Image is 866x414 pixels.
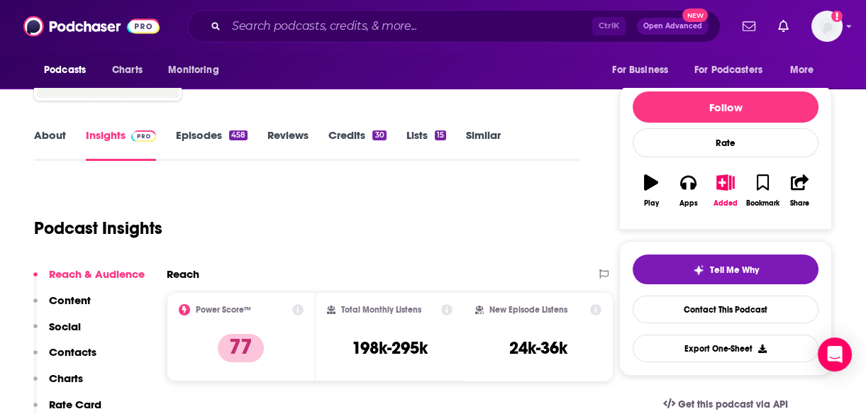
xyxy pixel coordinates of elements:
p: Reach & Audience [49,267,145,281]
span: For Podcasters [694,60,762,80]
div: 458 [229,130,248,140]
span: For Business [612,60,668,80]
span: Logged in as megcassidy [811,11,843,42]
h2: Power Score™ [196,305,251,315]
button: Show profile menu [811,11,843,42]
button: open menu [685,57,783,84]
img: User Profile [811,11,843,42]
button: Open AdvancedNew [637,18,709,35]
div: Added [714,199,738,208]
span: Tell Me Why [710,264,759,276]
span: Podcasts [44,60,86,80]
input: Search podcasts, credits, & more... [226,15,592,38]
button: Contacts [33,345,96,371]
h2: Reach [167,267,199,281]
button: Social [33,320,81,346]
span: Ctrl K [592,17,626,35]
a: Show notifications dropdown [737,14,761,38]
a: InsightsPodchaser Pro [86,128,156,161]
span: Open Advanced [643,23,702,30]
p: 77 [218,334,264,362]
img: Podchaser - Follow, Share and Rate Podcasts [23,13,160,40]
button: open menu [602,57,686,84]
button: open menu [158,57,237,84]
svg: Add a profile image [831,11,843,22]
p: Content [49,293,91,307]
div: Apps [679,199,698,208]
a: Credits30 [328,128,386,161]
button: Share [782,165,818,216]
a: About [34,128,66,161]
p: Charts [49,371,83,385]
button: Apps [670,165,706,216]
h3: 198k-295k [352,337,428,359]
img: Podchaser Pro [131,130,156,142]
div: Bookmark [746,199,779,208]
a: Similar [466,128,501,161]
button: tell me why sparkleTell Me Why [633,254,818,284]
a: Show notifications dropdown [772,14,794,38]
span: New [682,9,708,22]
a: Episodes458 [176,128,248,161]
span: More [790,60,814,80]
button: open menu [780,57,832,84]
div: 30 [372,130,386,140]
span: Charts [112,60,143,80]
a: Charts [103,57,151,84]
button: Reach & Audience [33,267,145,293]
button: Bookmark [744,165,781,216]
button: Follow [633,91,818,123]
button: Export One-Sheet [633,335,818,362]
button: open menu [34,57,104,84]
span: Monitoring [168,60,218,80]
div: 15 [435,130,446,140]
img: tell me why sparkle [693,264,704,276]
div: Open Intercom Messenger [818,337,852,371]
a: Reviews [267,128,309,161]
h1: Podcast Insights [34,218,162,239]
button: Play [633,165,670,216]
h2: New Episode Listens [489,305,567,315]
div: Rate [633,128,818,157]
div: Share [790,199,809,208]
div: Search podcasts, credits, & more... [187,10,721,43]
a: Lists15 [406,128,446,161]
p: Contacts [49,345,96,359]
h3: 24k-36k [509,337,567,359]
span: Get this podcast via API [678,398,788,410]
h2: Total Monthly Listens [341,305,421,315]
button: Added [707,165,744,216]
p: Rate Card [49,398,101,411]
a: Contact This Podcast [633,296,818,323]
div: Play [644,199,659,208]
button: Content [33,293,91,320]
p: Social [49,320,81,333]
button: Charts [33,371,83,398]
